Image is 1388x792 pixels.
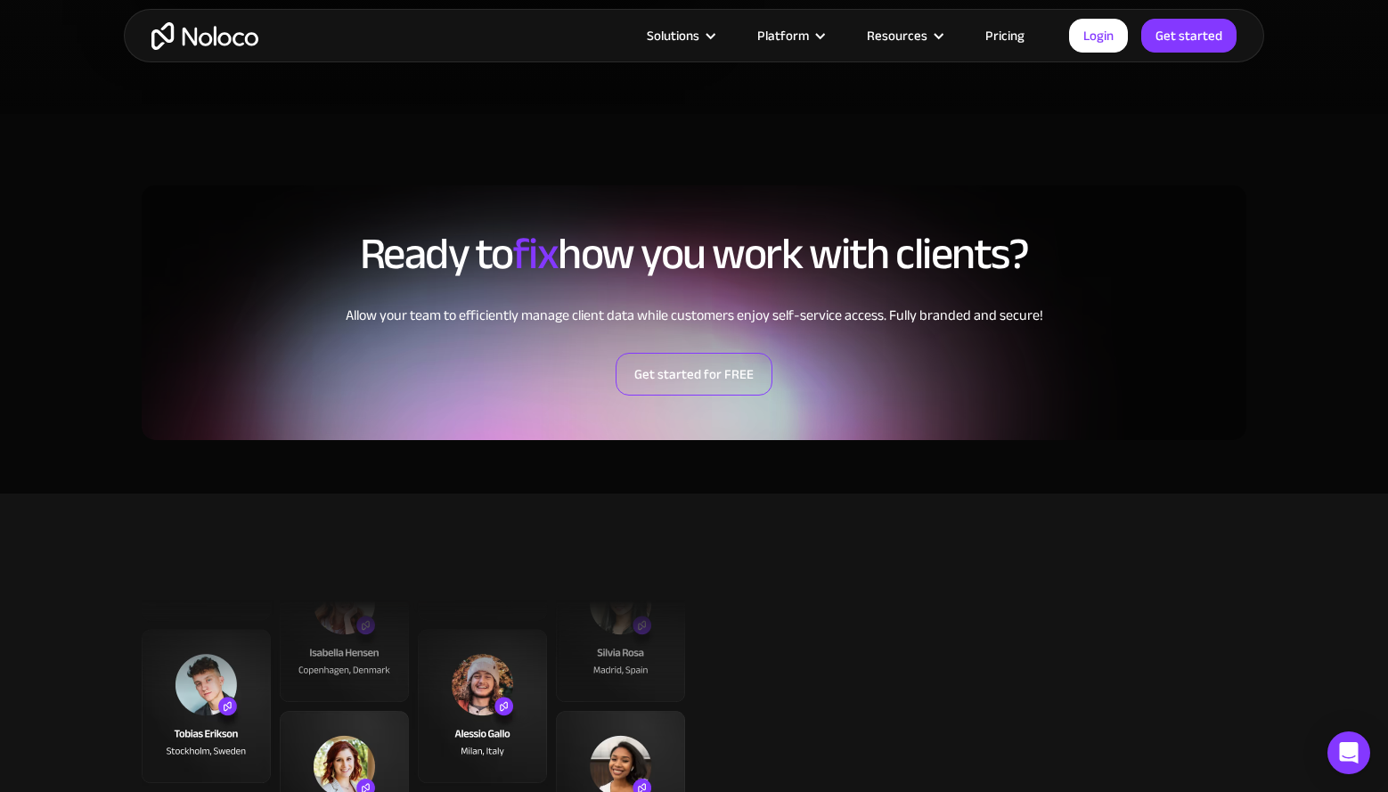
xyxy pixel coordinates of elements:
div: Solutions [625,24,735,47]
div: Resources [845,24,963,47]
div: Allow your team to efficiently manage client data while customers enjoy self-service access. Full... [142,305,1246,326]
h2: Ready to how you work with clients? [142,230,1246,278]
div: Platform [757,24,809,47]
span: fix [513,212,559,296]
a: Get started [1141,19,1237,53]
a: home [151,22,258,50]
div: Open Intercom Messenger [1327,731,1370,774]
div: Solutions [647,24,699,47]
div: Platform [735,24,845,47]
div: Resources [867,24,927,47]
a: Login [1069,19,1128,53]
a: Get started for FREE [616,353,772,396]
a: Pricing [963,24,1047,47]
